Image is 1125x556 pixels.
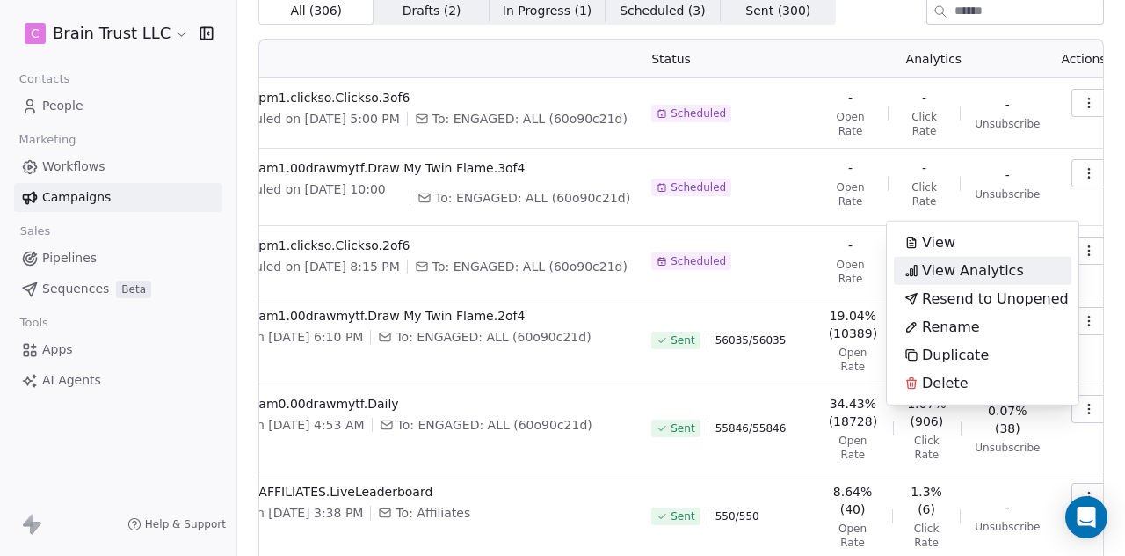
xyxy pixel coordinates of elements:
[922,345,989,366] span: Duplicate
[922,289,1069,310] span: Resend to Unopened
[922,232,955,253] span: View
[894,229,1071,398] div: Suggestions
[922,260,1024,282] span: View Analytics
[922,317,980,338] span: Rename
[922,373,969,394] span: Delete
